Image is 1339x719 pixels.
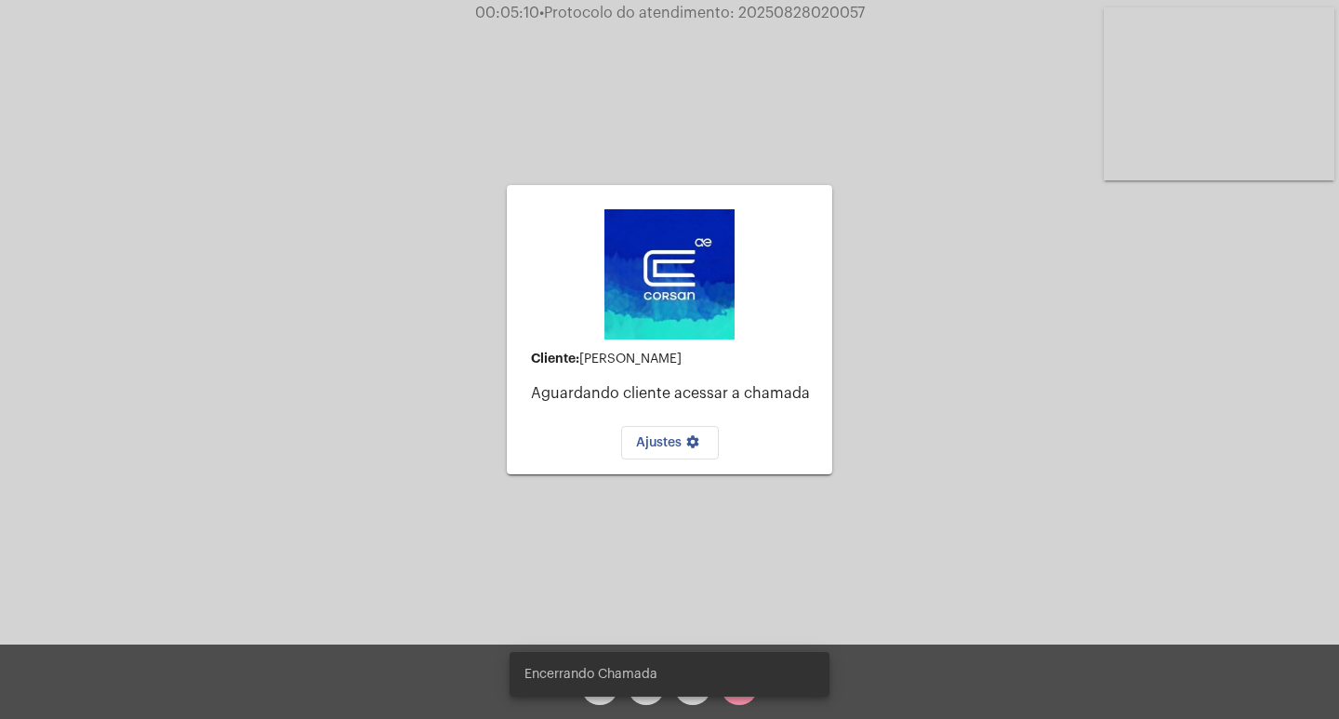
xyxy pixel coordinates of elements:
span: • [539,6,544,20]
span: Ajustes [636,436,704,449]
img: d4669ae0-8c07-2337-4f67-34b0df7f5ae4.jpeg [604,209,735,340]
span: 00:05:10 [475,6,539,20]
span: Protocolo do atendimento: 20250828020057 [539,6,865,20]
mat-icon: settings [682,434,704,457]
p: Aguardando cliente acessar a chamada [531,385,817,402]
div: [PERSON_NAME] [531,352,817,366]
strong: Cliente: [531,352,579,365]
span: Encerrando Chamada [524,665,657,684]
button: Ajustes [621,426,719,459]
